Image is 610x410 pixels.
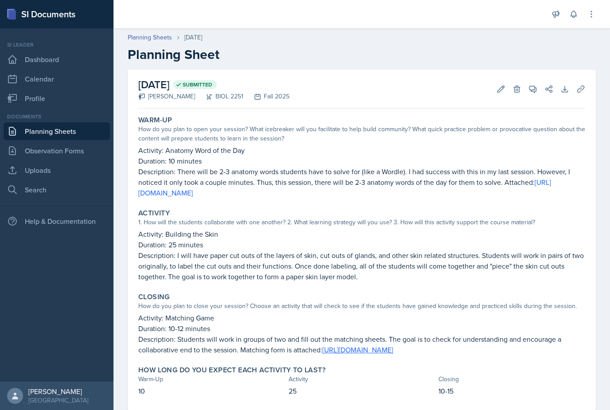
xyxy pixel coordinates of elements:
[243,92,289,101] div: Fall 2025
[138,301,585,311] div: How do you plan to close your session? Choose an activity that will check to see if the students ...
[128,47,596,62] h2: Planning Sheet
[138,166,585,198] p: Description: There will be 2-3 anatomy words students have to solve for (like a Wordle). I had su...
[195,92,243,101] div: BIOL 2251
[4,51,110,68] a: Dashboard
[28,387,88,396] div: [PERSON_NAME]
[138,334,585,355] p: Description: Students will work in groups of two and fill out the matching sheets. The goal is to...
[4,181,110,199] a: Search
[138,293,170,301] label: Closing
[128,33,172,42] a: Planning Sheets
[138,116,172,125] label: Warm-Up
[4,212,110,230] div: Help & Documentation
[438,386,585,396] p: 10-15
[138,323,585,334] p: Duration: 10-12 minutes
[138,92,195,101] div: [PERSON_NAME]
[138,77,289,93] h2: [DATE]
[4,90,110,107] a: Profile
[4,142,110,160] a: Observation Forms
[138,209,170,218] label: Activity
[322,345,393,355] a: [URL][DOMAIN_NAME]
[138,229,585,239] p: Activity: Building the Skin
[183,81,212,88] span: Submitted
[438,375,585,384] div: Closing
[28,396,88,405] div: [GEOGRAPHIC_DATA]
[138,145,585,156] p: Activity: Anatomy Word of the Day
[289,375,435,384] div: Activity
[138,312,585,323] p: Activity: Matching Game
[138,375,285,384] div: Warm-Up
[138,366,325,375] label: How long do you expect each activity to last?
[138,156,585,166] p: Duration: 10 minutes
[4,161,110,179] a: Uploads
[4,70,110,88] a: Calendar
[4,122,110,140] a: Planning Sheets
[289,386,435,396] p: 25
[4,41,110,49] div: Si leader
[184,33,202,42] div: [DATE]
[138,218,585,227] div: 1. How will the students collaborate with one another? 2. What learning strategy will you use? 3....
[4,113,110,121] div: Documents
[138,125,585,143] div: How do you plan to open your session? What icebreaker will you facilitate to help build community...
[138,386,285,396] p: 10
[138,239,585,250] p: Duration: 25 minutes
[138,250,585,282] p: Description: I will have paper cut outs of the layers of skin, cut outs of glands, and other skin...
